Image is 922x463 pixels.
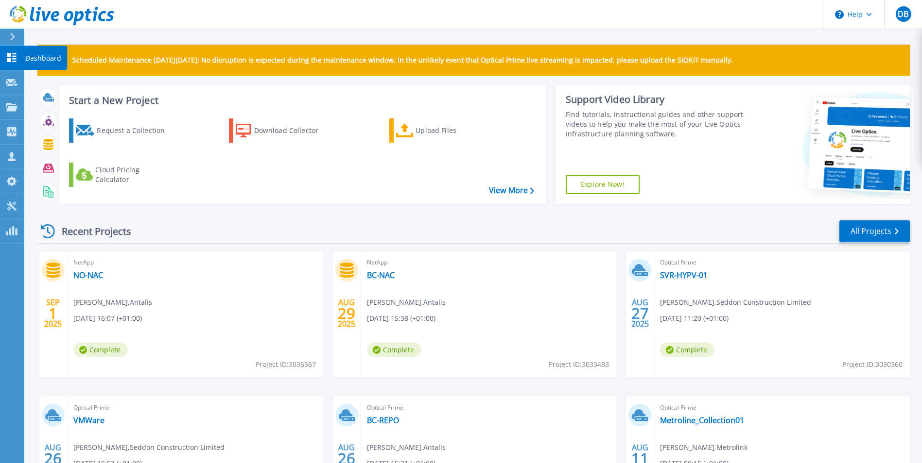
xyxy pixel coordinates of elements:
[69,95,534,106] h3: Start a New Project
[72,56,733,64] p: Scheduled Maintenance [DATE][DATE]: No disruption is expected during the maintenance window. In t...
[367,257,611,268] span: NetApp
[660,270,708,280] a: SVR-HYPV-01
[660,257,904,268] span: Optical Prime
[660,297,811,308] span: [PERSON_NAME] , Seddon Construction Limited
[37,219,144,243] div: Recent Projects
[49,309,57,317] span: 1
[566,110,746,139] div: Find tutorials, instructional guides and other support videos to help you make the most of your L...
[416,121,493,140] div: Upload Files
[254,121,332,140] div: Download Collector
[97,121,174,140] div: Request a Collection
[25,46,61,71] p: Dashboard
[73,313,142,324] span: [DATE] 16:07 (+01:00)
[367,402,611,413] span: Optical Prime
[660,442,748,453] span: [PERSON_NAME] , Metrolink
[338,454,355,463] span: 26
[367,415,399,425] a: BC-REPO
[73,402,317,413] span: Optical Prime
[367,442,446,453] span: [PERSON_NAME] , Antalis
[898,10,908,18] span: DB
[489,186,534,195] a: View More
[660,343,714,357] span: Complete
[229,118,337,143] a: Download Collector
[660,313,729,324] span: [DATE] 11:20 (+01:00)
[44,454,62,463] span: 26
[367,313,435,324] span: [DATE] 15:38 (+01:00)
[367,297,446,308] span: [PERSON_NAME] , Antalis
[73,257,317,268] span: NetApp
[839,220,910,242] a: All Projects
[549,359,609,370] span: Project ID: 3033483
[73,270,103,280] a: NO-NAC
[69,163,177,187] a: Cloud Pricing Calculator
[367,343,421,357] span: Complete
[73,343,128,357] span: Complete
[566,175,640,194] a: Explore Now!
[44,296,62,331] div: SEP 2025
[338,309,355,317] span: 29
[566,93,746,106] div: Support Video Library
[337,296,356,331] div: AUG 2025
[631,309,649,317] span: 27
[73,415,104,425] a: VMWare
[256,359,316,370] span: Project ID: 3036567
[389,118,498,143] a: Upload Files
[73,442,225,453] span: [PERSON_NAME] , Seddon Construction Limited
[842,359,903,370] span: Project ID: 3030360
[631,296,649,331] div: AUG 2025
[95,165,173,184] div: Cloud Pricing Calculator
[73,297,152,308] span: [PERSON_NAME] , Antalis
[69,118,177,143] a: Request a Collection
[631,454,649,463] span: 11
[660,415,744,425] a: Metroline_Collection01
[660,402,904,413] span: Optical Prime
[367,270,395,280] a: BC-NAC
